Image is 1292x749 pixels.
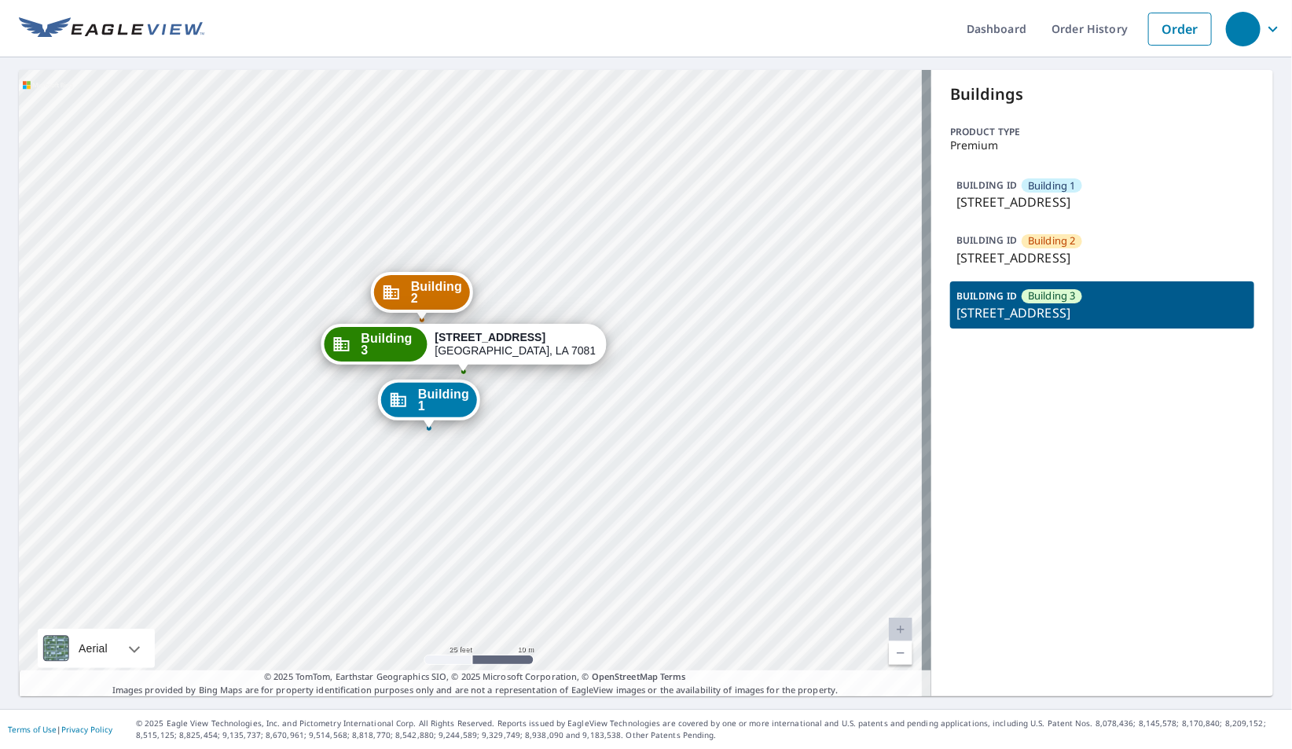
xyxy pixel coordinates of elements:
img: EV Logo [19,17,204,41]
p: Images provided by Bing Maps are for property identification purposes only and are not a represen... [19,670,931,696]
div: Dropped pin, building Building 3, Commercial property, 6645 Rio Drive Baton Rouge, LA 70812 [321,324,606,373]
p: BUILDING ID [956,289,1017,303]
span: Building 3 [361,332,419,356]
div: Aerial [38,629,155,668]
p: © 2025 Eagle View Technologies, Inc. and Pictometry International Corp. All Rights Reserved. Repo... [136,718,1284,741]
a: Current Level 20, Zoom In Disabled [889,618,912,641]
p: [STREET_ADDRESS] [956,193,1248,211]
span: Building 2 [411,281,462,304]
div: Dropped pin, building Building 2, Commercial property, 6645 Rio Drive Baton Rouge, LA 70812 [371,272,473,321]
p: Premium [950,139,1254,152]
p: BUILDING ID [956,178,1017,192]
p: [STREET_ADDRESS] [956,303,1248,322]
span: Building 1 [418,388,469,412]
span: © 2025 TomTom, Earthstar Geographics SIO, © 2025 Microsoft Corporation, © [264,670,686,684]
p: | [8,725,112,734]
a: Privacy Policy [61,724,112,735]
a: Order [1148,13,1212,46]
p: Buildings [950,83,1254,106]
span: Building 2 [1028,233,1076,248]
div: [GEOGRAPHIC_DATA], LA 70812 [435,331,595,358]
a: OpenStreetMap [592,670,658,682]
p: [STREET_ADDRESS] [956,248,1248,267]
a: Terms of Use [8,724,57,735]
span: Building 3 [1028,288,1076,303]
p: Product type [950,125,1254,139]
div: Dropped pin, building Building 1, Commercial property, 6645 Rio Drive Baton Rouge, LA 70812 [378,380,480,428]
a: Terms [660,670,686,682]
div: Aerial [74,629,112,668]
strong: [STREET_ADDRESS] [435,331,545,343]
p: BUILDING ID [956,233,1017,247]
a: Current Level 20, Zoom Out [889,641,912,665]
span: Building 1 [1028,178,1076,193]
